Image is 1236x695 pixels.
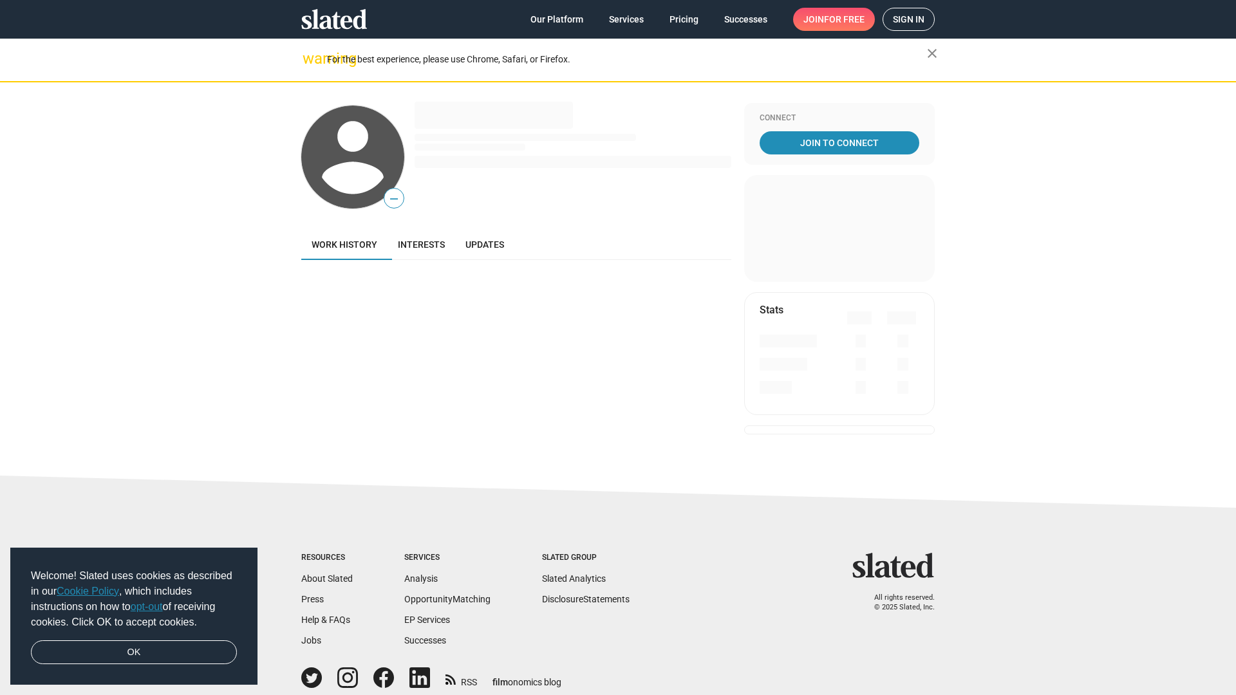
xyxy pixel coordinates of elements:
[714,8,778,31] a: Successes
[31,568,237,630] span: Welcome! Slated uses cookies as described in our , which includes instructions on how to of recei...
[520,8,594,31] a: Our Platform
[301,594,324,604] a: Press
[669,8,698,31] span: Pricing
[301,573,353,584] a: About Slated
[384,190,404,207] span: —
[824,8,865,31] span: for free
[542,553,630,563] div: Slated Group
[793,8,875,31] a: Joinfor free
[301,615,350,625] a: Help & FAQs
[861,593,935,612] p: All rights reserved. © 2025 Slated, Inc.
[404,615,450,625] a: EP Services
[327,51,927,68] div: For the best experience, please use Chrome, Safari, or Firefox.
[530,8,583,31] span: Our Platform
[542,573,606,584] a: Slated Analytics
[492,677,508,687] span: film
[303,51,318,66] mat-icon: warning
[803,8,865,31] span: Join
[760,131,919,154] a: Join To Connect
[465,239,504,250] span: Updates
[724,8,767,31] span: Successes
[301,553,353,563] div: Resources
[398,239,445,250] span: Interests
[883,8,935,31] a: Sign in
[388,229,455,260] a: Interests
[10,548,257,685] div: cookieconsent
[659,8,709,31] a: Pricing
[301,229,388,260] a: Work history
[762,131,917,154] span: Join To Connect
[893,8,924,30] span: Sign in
[599,8,654,31] a: Services
[542,594,630,604] a: DisclosureStatements
[760,113,919,124] div: Connect
[312,239,377,250] span: Work history
[57,586,119,597] a: Cookie Policy
[31,640,237,665] a: dismiss cookie message
[404,594,491,604] a: OpportunityMatching
[445,669,477,689] a: RSS
[301,635,321,645] a: Jobs
[131,601,163,612] a: opt-out
[404,553,491,563] div: Services
[455,229,514,260] a: Updates
[404,635,446,645] a: Successes
[492,666,561,689] a: filmonomics blog
[924,46,940,61] mat-icon: close
[760,303,783,317] mat-card-title: Stats
[609,8,644,31] span: Services
[404,573,438,584] a: Analysis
